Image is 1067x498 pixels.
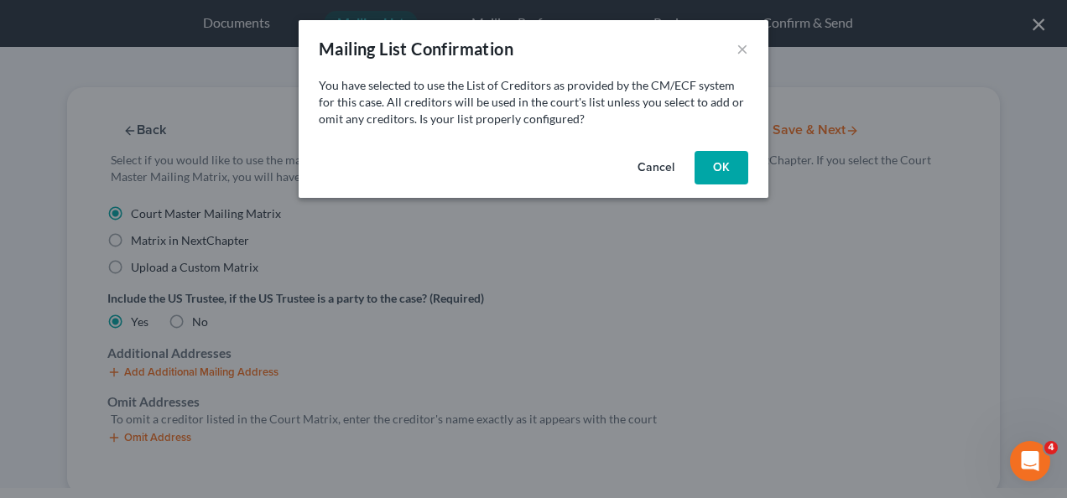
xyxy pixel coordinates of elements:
[319,77,748,127] p: You have selected to use the List of Creditors as provided by the CM/ECF system for this case. Al...
[624,151,688,184] button: Cancel
[319,37,513,60] div: Mailing List Confirmation
[695,151,748,184] button: OK
[1044,441,1058,454] span: 4
[736,39,748,59] button: ×
[1010,441,1050,481] iframe: Intercom live chat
